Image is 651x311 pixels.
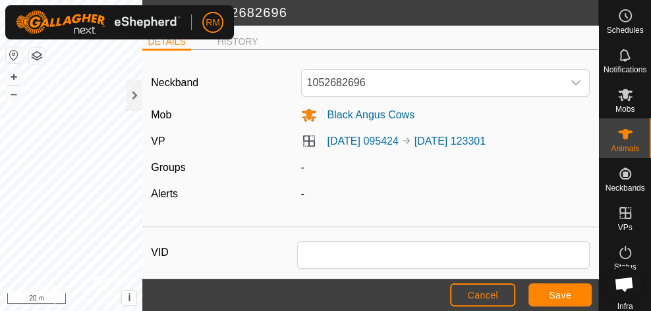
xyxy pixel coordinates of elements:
[606,266,642,302] div: Open chat
[563,70,589,96] div: dropdown trigger
[528,283,592,306] button: Save
[615,105,635,113] span: Mobs
[327,135,399,147] a: [DATE] 095424
[6,47,22,63] button: Reset Map
[617,302,633,310] span: Infra
[212,35,264,49] li: HISTORY
[151,162,185,173] label: Groups
[613,263,636,271] span: Status
[128,292,130,303] span: i
[36,282,64,306] a: Privacy Policy
[604,66,646,74] span: Notifications
[142,35,190,51] li: DETAILS
[151,188,178,199] label: Alerts
[549,290,571,300] span: Save
[617,224,632,231] span: VPs
[150,5,598,22] h2: 000001052682696
[606,26,643,34] span: Schedules
[151,135,165,147] label: VP
[414,135,486,147] a: [DATE] 123301
[302,70,563,96] span: 1052682696
[29,48,45,64] button: Map Layers
[605,184,644,192] span: Neckbands
[16,11,181,34] img: Gallagher Logo
[401,135,412,146] img: to
[151,109,171,120] label: Mob
[206,16,220,30] span: RM
[467,290,498,300] span: Cancel
[450,283,515,306] button: Cancel
[296,186,596,202] div: -
[80,282,107,306] a: Contact Us
[122,291,136,305] button: i
[611,145,639,153] span: Animals
[317,109,415,120] span: Black Angus Cows
[6,86,22,102] button: –
[151,75,198,91] label: Neckband
[151,241,297,264] label: VID
[296,160,596,176] div: -
[6,69,22,85] button: +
